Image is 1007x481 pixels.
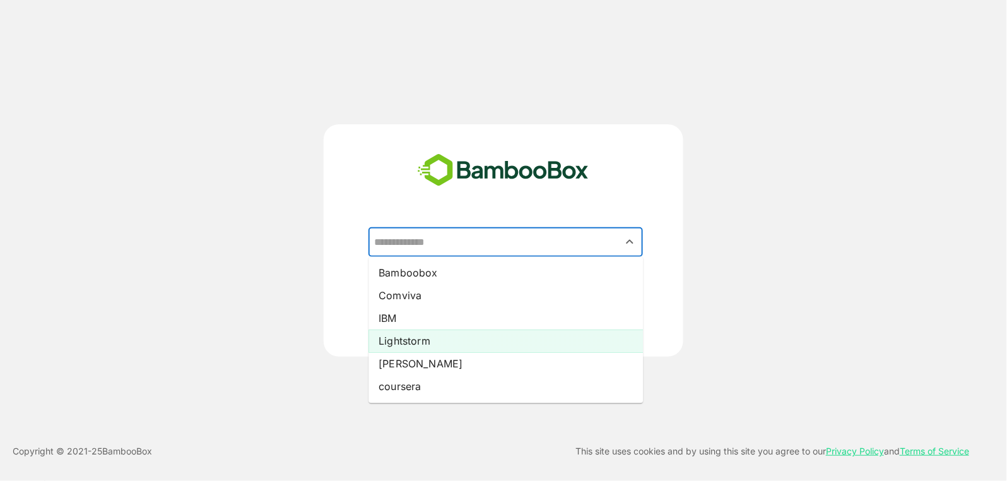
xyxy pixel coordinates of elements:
[368,330,643,353] li: Lightstorm
[368,285,643,307] li: Comviva
[368,307,643,330] li: IBM
[575,444,969,459] p: This site uses cookies and by using this site you agree to our and
[826,446,884,456] a: Privacy Policy
[621,234,639,251] button: Close
[13,444,152,459] p: Copyright © 2021- 25 BambooBox
[368,262,643,285] li: Bamboobox
[900,446,969,456] a: Terms of Service
[411,150,596,191] img: bamboobox
[368,376,643,398] li: coursera
[368,353,643,376] li: [PERSON_NAME]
